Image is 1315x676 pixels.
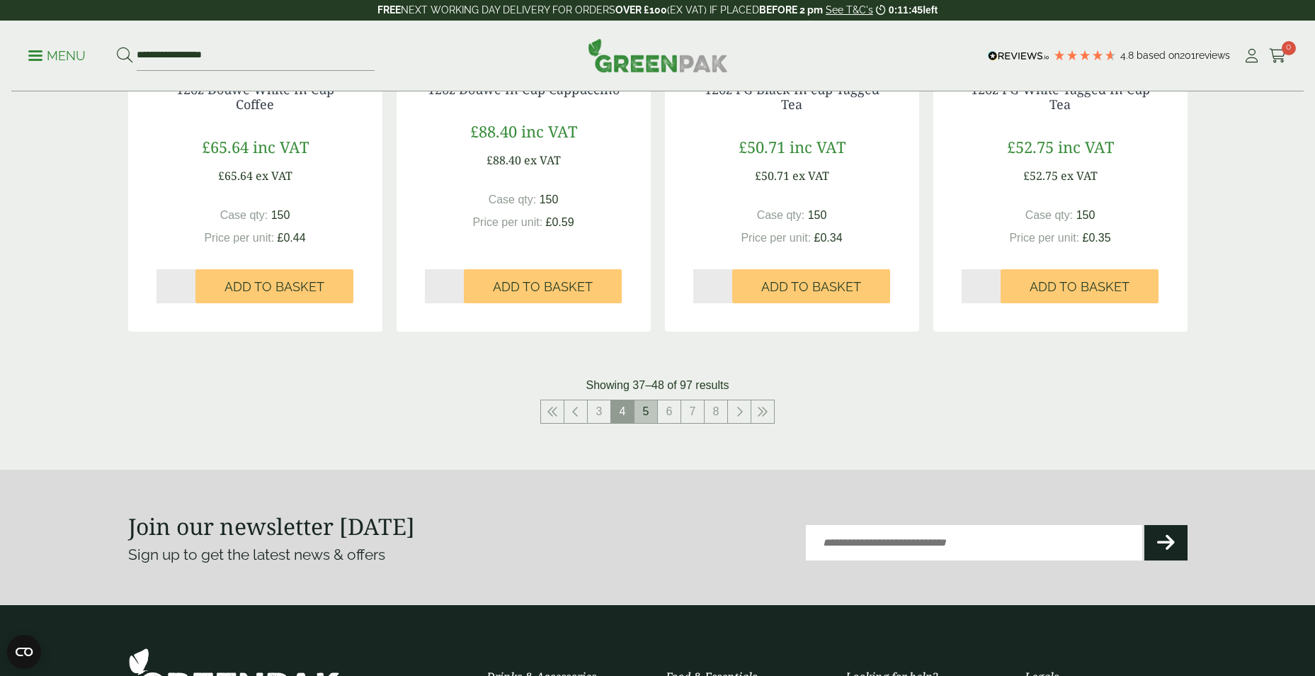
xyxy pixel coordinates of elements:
[1009,232,1079,244] span: Price per unit:
[278,232,306,244] span: £0.44
[220,209,268,221] span: Case qty:
[1061,168,1098,184] span: ex VAT
[615,4,667,16] strong: OVER £100
[521,120,577,142] span: inc VAT
[759,4,823,16] strong: BEFORE 2 pm
[1243,49,1260,63] i: My Account
[634,400,657,423] a: 5
[486,152,521,168] span: £88.40
[472,216,542,228] span: Price per unit:
[195,269,353,303] button: Add to Basket
[1282,41,1296,55] span: 0
[253,136,309,157] span: inc VAT
[681,400,704,423] a: 7
[489,193,537,205] span: Case qty:
[755,168,790,184] span: £50.71
[814,232,843,244] span: £0.34
[1058,136,1114,157] span: inc VAT
[1030,279,1129,295] span: Add to Basket
[705,400,727,423] a: 8
[256,168,292,184] span: ex VAT
[1025,209,1074,221] span: Case qty:
[7,635,41,669] button: Open CMP widget
[808,209,827,221] span: 150
[271,209,290,221] span: 150
[1180,50,1195,61] span: 201
[757,209,805,221] span: Case qty:
[889,4,923,16] span: 0:11:45
[923,4,938,16] span: left
[586,377,729,394] p: Showing 37–48 of 97 results
[588,400,610,423] a: 3
[204,232,274,244] span: Price per unit:
[1076,209,1095,221] span: 150
[1120,50,1137,61] span: 4.8
[128,543,605,566] p: Sign up to get the latest news & offers
[790,136,846,157] span: inc VAT
[761,279,861,295] span: Add to Basket
[1137,50,1180,61] span: Based on
[826,4,873,16] a: See T&C's
[658,400,681,423] a: 6
[732,269,890,303] button: Add to Basket
[493,279,593,295] span: Add to Basket
[524,152,561,168] span: ex VAT
[464,269,622,303] button: Add to Basket
[1001,269,1159,303] button: Add to Basket
[224,279,324,295] span: Add to Basket
[540,193,559,205] span: 150
[588,38,728,72] img: GreenPak Supplies
[705,81,879,113] a: 12oz PG Black In cup Tagged Tea
[1195,50,1230,61] span: reviews
[1023,168,1058,184] span: £52.75
[792,168,829,184] span: ex VAT
[28,47,86,62] a: Menu
[1053,49,1117,62] div: 4.79 Stars
[218,168,253,184] span: £65.64
[741,232,811,244] span: Price per unit:
[971,81,1150,113] a: 12oz PG White Tagged In Cup Tea
[1007,136,1054,157] span: £52.75
[1083,232,1111,244] span: £0.35
[739,136,785,157] span: £50.71
[377,4,401,16] strong: FREE
[988,51,1049,61] img: REVIEWS.io
[176,81,334,113] a: 12oz Douwe White In Cup Coffee
[28,47,86,64] p: Menu
[128,511,415,541] strong: Join our newsletter [DATE]
[1269,49,1287,63] i: Cart
[1269,45,1287,67] a: 0
[202,136,249,157] span: £65.64
[470,120,517,142] span: £88.40
[611,400,634,423] span: 4
[546,216,574,228] span: £0.59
